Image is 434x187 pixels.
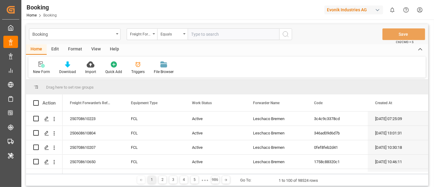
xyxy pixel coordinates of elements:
[26,155,63,169] div: Press SPACE to select this row.
[26,112,63,126] div: Press SPACE to select this row.
[124,169,185,183] div: FCL
[87,44,105,55] div: View
[368,169,429,183] div: [DATE] 06:43:31
[63,155,124,169] div: 250708610650
[185,112,246,126] div: Active
[105,44,124,55] div: Help
[307,155,368,169] div: 1758c88320c1
[33,69,50,75] div: New Form
[26,44,47,55] div: Home
[130,30,151,37] div: Freight Forwarder's Reference No.
[180,176,188,184] div: 4
[26,140,63,155] div: Press SPACE to select this row.
[26,126,63,140] div: Press SPACE to select this row.
[161,30,181,37] div: Equals
[279,178,318,184] div: 1 to 100 of 98524 rows
[105,69,122,75] div: Quick Add
[29,28,121,40] button: open menu
[368,140,429,154] div: [DATE] 10:30:18
[46,85,94,90] span: Drag here to set row groups
[368,155,429,169] div: [DATE] 10:46:11
[188,28,279,40] input: Type to search
[368,126,429,140] div: [DATE] 13:01:31
[307,169,368,183] div: afe75d46bb34
[191,176,198,184] div: 5
[185,140,246,154] div: Active
[375,101,392,105] span: Created At
[63,140,124,154] div: 250708610207
[324,4,385,16] button: Evonik Industries AG
[246,126,307,140] div: Leschaco Bremen
[124,112,185,126] div: FCL
[32,30,114,38] div: Booking
[148,176,156,184] div: 1
[124,155,185,169] div: FCL
[47,44,63,55] div: Edit
[27,3,57,12] div: Booking
[154,69,174,75] div: File Browser
[185,169,246,183] div: Active
[382,28,425,40] button: Save
[324,5,383,14] div: Evonik Industries AG
[201,178,208,182] div: ● ● ●
[63,169,124,183] div: 1020250965
[63,126,124,140] div: 250608610804
[157,28,188,40] button: open menu
[212,176,219,184] div: 986
[246,155,307,169] div: Leschaco Bremen
[127,28,157,40] button: open menu
[279,28,292,40] button: search button
[246,112,307,126] div: Leschaco Bremen
[70,101,111,105] span: Freight Forwarder's Reference No.
[307,112,368,126] div: 3c4c9c3378cd
[246,169,307,183] div: [PERSON_NAME]
[63,112,124,126] div: 250708610223
[246,140,307,154] div: Leschaco Bremen
[314,101,323,105] span: Code
[131,101,157,105] span: Equipment Type
[385,3,399,17] button: show 0 new notifications
[185,126,246,140] div: Active
[307,140,368,154] div: 0fef8feb2d41
[192,101,212,105] span: Work Status
[63,44,87,55] div: Format
[185,155,246,169] div: Active
[27,13,37,17] a: Home
[124,140,185,154] div: FCL
[131,69,145,75] div: Triggers
[253,101,280,105] span: Forwarder Name
[368,112,429,126] div: [DATE] 07:25:09
[241,177,251,183] div: Go To:
[399,3,413,17] button: Help Center
[159,176,166,184] div: 2
[85,69,96,75] div: Import
[124,126,185,140] div: FCL
[396,40,414,44] span: Ctrl/CMD + S
[59,69,76,75] div: Download
[169,176,177,184] div: 3
[307,126,368,140] div: 346ad09d6d7b
[42,100,56,106] div: Action
[26,169,63,183] div: Press SPACE to select this row.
